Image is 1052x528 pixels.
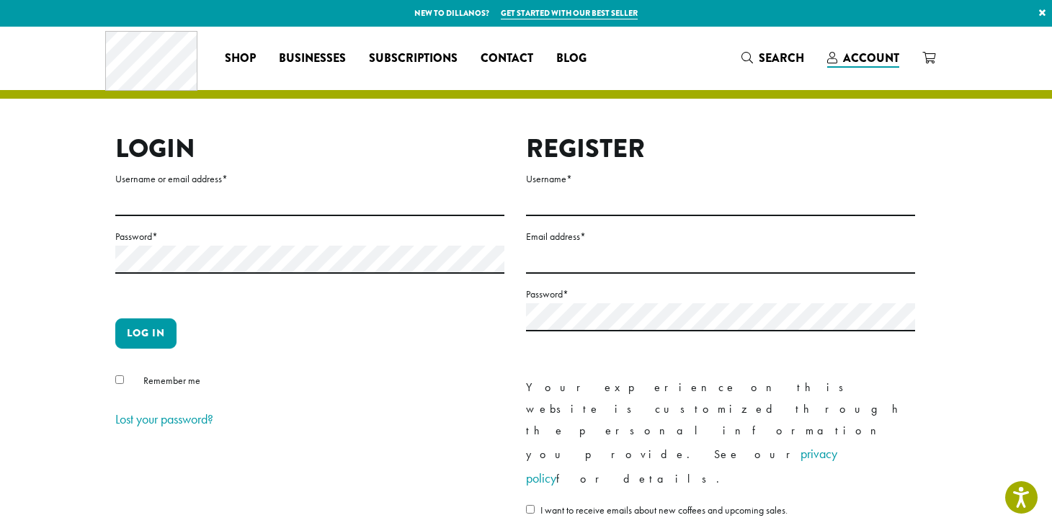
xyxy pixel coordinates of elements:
input: I want to receive emails about new coffees and upcoming sales. [526,505,535,514]
span: Search [759,50,804,66]
span: I want to receive emails about new coffees and upcoming sales. [540,504,788,516]
p: Your experience on this website is customized through the personal information you provide. See o... [526,377,915,491]
a: Lost your password? [115,411,213,427]
span: Subscriptions [369,50,458,68]
span: Contact [481,50,533,68]
label: Email address [526,228,915,246]
span: Businesses [279,50,346,68]
a: privacy policy [526,445,837,486]
label: Username or email address [115,170,504,188]
label: Password [526,285,915,303]
span: Remember me [143,374,200,387]
a: Get started with our best seller [501,7,638,19]
label: Username [526,170,915,188]
span: Shop [225,50,256,68]
h2: Register [526,133,915,164]
h2: Login [115,133,504,164]
span: Blog [556,50,587,68]
label: Password [115,228,504,246]
button: Log in [115,318,177,349]
a: Shop [213,47,267,70]
span: Account [843,50,899,66]
a: Search [730,46,816,70]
